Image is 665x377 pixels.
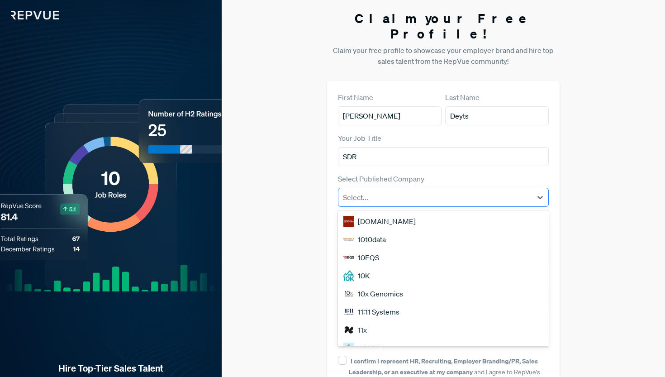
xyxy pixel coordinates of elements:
strong: I confirm I represent HR, Recruiting, Employer Branding/PR, Sales Leadership, or an executive at ... [349,357,538,376]
img: 10EQS [343,252,354,263]
div: 10x Genomics [338,285,549,303]
div: 10EQS [338,248,549,267]
label: Last Name [445,92,480,103]
div: 11x [338,321,549,339]
img: 1000Bulbs.com [343,216,354,227]
div: 120Water [338,339,549,357]
div: 10K [338,267,549,285]
div: 11:11 Systems [338,303,549,321]
div: 1010data [338,230,549,248]
input: First Name [338,106,442,125]
label: Select Published Company [338,173,424,184]
input: Title [338,147,549,166]
h3: Claim your Free Profile! [327,11,560,41]
label: First Name [338,92,373,103]
img: 1010data [343,234,354,245]
img: 11:11 Systems [343,306,354,317]
img: 10K [343,270,354,281]
input: Last Name [445,106,549,125]
img: 10x Genomics [343,288,354,299]
label: Your Job Title [338,133,381,143]
div: [DOMAIN_NAME] [338,212,549,230]
img: 120Water [343,343,354,353]
img: 11x [343,325,354,335]
strong: Hire Top-Tier Sales Talent [14,363,207,374]
p: Claim your free profile to showcase your employer brand and hire top sales talent from the RepVue... [327,45,560,67]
